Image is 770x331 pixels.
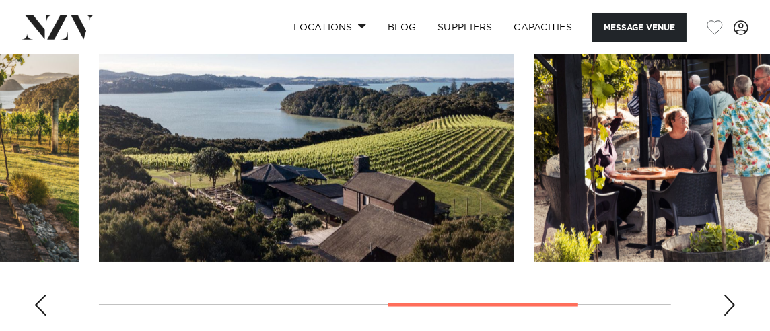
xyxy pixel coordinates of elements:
a: BLOG [377,13,427,42]
a: Locations [283,13,377,42]
button: Message Venue [592,13,687,42]
img: nzv-logo.png [22,15,95,39]
a: Capacities [503,13,584,42]
a: SUPPLIERS [427,13,503,42]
